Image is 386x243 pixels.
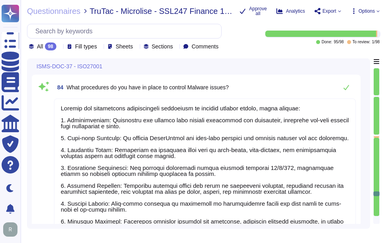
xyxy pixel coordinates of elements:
span: Sheets [116,44,133,49]
span: 95 / 98 [334,40,344,44]
span: Sections [152,44,173,49]
span: ISMS-DOC-37 - ISO27001 [37,64,102,69]
span: Fill types [75,44,97,49]
span: What procedures do you have in place to control Malware issues? [67,84,229,91]
button: user [2,221,23,238]
span: Questionnaires [27,7,81,15]
button: Analytics [276,8,305,14]
div: 98 [45,42,56,50]
span: 84 [54,85,64,90]
span: To review: [353,40,371,44]
span: 1 / 98 [372,40,380,44]
span: Done: [322,40,332,44]
span: Options [359,9,375,13]
span: All [37,44,43,49]
img: user [3,222,17,237]
span: Comments [191,44,218,49]
span: TruTac - Microlise - SSL247 Finance 16a (Issue 07) New Supplier Questionnaire UK Version [90,7,234,15]
button: Approve all [239,6,267,16]
input: Search by keywords [31,24,221,38]
span: Analytics [286,9,305,13]
span: Approve all [249,6,267,16]
span: Export [322,9,336,13]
